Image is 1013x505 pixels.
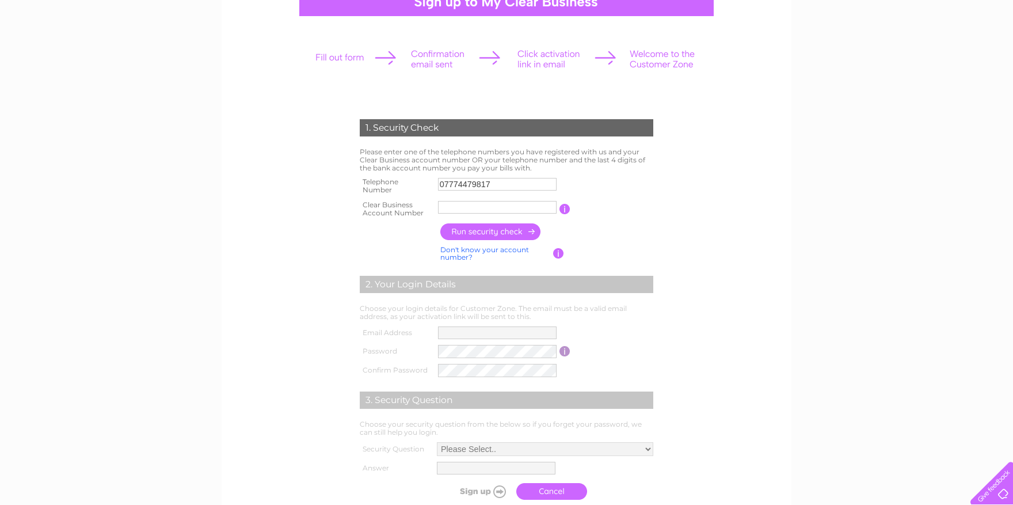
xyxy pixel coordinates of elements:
[440,245,529,262] a: Don't know your account number?
[357,145,656,174] td: Please enter one of the telephone numbers you have registered with us and your Clear Business acc...
[881,49,906,58] a: Energy
[978,49,1006,58] a: Contact
[852,49,874,58] a: Water
[36,30,94,65] img: logo.png
[913,49,947,58] a: Telecoms
[357,302,656,324] td: Choose your login details for Customer Zone. The email must be a valid email address, as your act...
[796,6,875,20] a: 0333 014 3131
[440,483,511,499] input: Submit
[954,49,971,58] a: Blog
[360,276,653,293] div: 2. Your Login Details
[235,6,779,56] div: Clear Business is a trading name of Verastar Limited (registered in [GEOGRAPHIC_DATA] No. 3667643...
[357,342,435,361] th: Password
[559,346,570,356] input: Information
[357,439,434,459] th: Security Question
[357,324,435,342] th: Email Address
[357,174,435,198] th: Telephone Number
[360,392,653,409] div: 3. Security Question
[357,417,656,439] td: Choose your security question from the below so if you forget your password, we can still help yo...
[360,119,653,136] div: 1. Security Check
[559,204,570,214] input: Information
[357,361,435,380] th: Confirm Password
[357,459,434,477] th: Answer
[357,198,435,221] th: Clear Business Account Number
[553,248,564,259] input: Information
[516,483,587,500] a: Cancel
